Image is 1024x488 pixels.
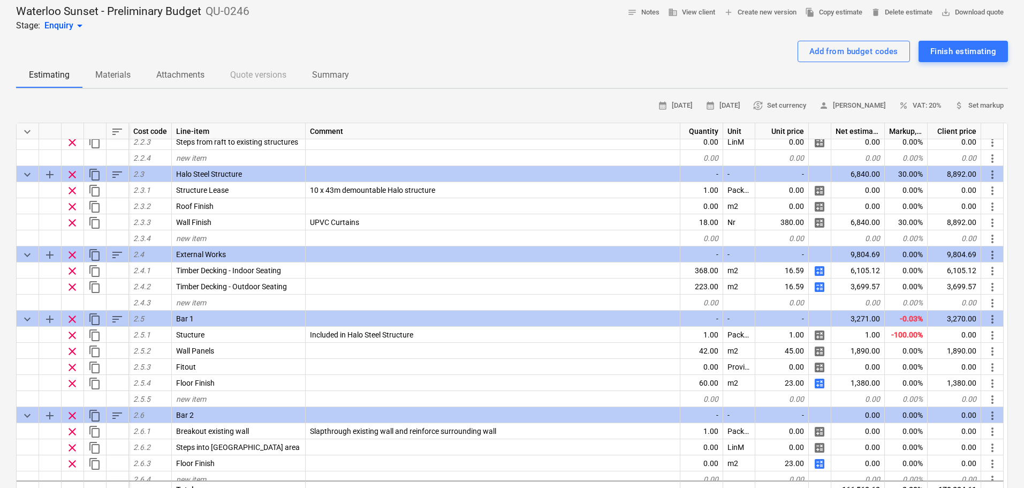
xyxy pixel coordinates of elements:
div: 0.00 [755,198,809,214]
div: 0.00 [831,134,885,150]
span: More actions [986,281,999,294]
span: UPVC Curtains [310,218,359,227]
div: 30.00% [885,214,928,230]
div: 0.00% [885,343,928,359]
span: Sort rows within category [111,313,124,326]
div: 0.00 [755,359,809,375]
div: 0.00% [885,134,928,150]
span: Remove row [66,345,79,358]
div: 6,105.12 [928,262,981,279]
span: Remove row [66,216,79,229]
div: 1,380.00 [831,375,885,391]
span: Collapse category [21,249,34,261]
span: More actions [986,168,999,181]
div: Package [723,182,755,198]
span: Duplicate category [88,409,101,422]
div: 0.00 [928,134,981,150]
div: 42.00 [680,343,723,359]
span: View client [668,6,715,19]
p: Stage: [16,19,40,32]
div: 0.00 [831,182,885,198]
span: 2.5.4 [133,379,150,387]
span: arrow_drop_down [73,19,86,32]
span: Manage detailed breakdown for the row [813,345,826,358]
span: Manage detailed breakdown for the row [813,184,826,197]
div: 0.00 [831,198,885,214]
span: attach_money [954,101,964,110]
span: save_alt [941,7,951,17]
div: 0.00 [755,391,809,407]
span: Sort rows within category [111,409,124,422]
div: 6,840.00 [831,214,885,230]
span: Remove row [66,313,79,326]
span: 2.5.2 [133,347,150,355]
span: Duplicate row [88,425,101,438]
span: 10 x 43m demountable Halo structure [310,186,435,194]
div: Package [723,327,755,343]
span: 2.5 [133,314,144,323]
span: 2.3.4 [133,234,150,243]
p: Waterloo Sunset - Preliminary Budget [16,4,201,19]
div: 8,892.00 [928,166,981,182]
div: 16.59 [755,279,809,295]
span: Create new version [724,6,797,19]
p: QU-0246 [206,4,249,19]
div: 3,699.57 [831,279,885,295]
div: 0.00 [680,391,723,407]
div: 0.00 [831,407,885,423]
div: 3,699.57 [928,279,981,295]
span: 2.4.1 [133,266,150,275]
button: [PERSON_NAME] [815,97,890,114]
div: 0.00 [831,439,885,455]
div: 0.00 [755,439,809,455]
span: More actions [986,361,999,374]
div: Unit price [755,123,809,139]
div: 8,892.00 [928,214,981,230]
div: 9,804.69 [831,246,885,262]
div: 1.00 [680,182,723,198]
div: - [723,407,755,423]
div: 1.00 [680,423,723,439]
span: 2.3.3 [133,218,150,227]
span: currency_exchange [753,101,763,110]
div: 16.59 [755,262,809,279]
span: Add sub category to row [43,249,56,261]
div: -0.03% [885,311,928,327]
div: 0.00% [885,471,928,487]
span: More actions [986,409,999,422]
span: Sort rows within table [111,125,124,138]
span: Manage detailed breakdown for the row [813,441,826,454]
div: - [755,246,809,262]
div: Line-item [172,123,306,139]
div: LinM [723,134,755,150]
span: Stucture [176,331,204,339]
div: 0.00 [831,391,885,407]
div: 0.00 [928,423,981,439]
span: Add sub category to row [43,168,56,181]
span: [DATE] [658,100,693,112]
div: 380.00 [755,214,809,230]
span: More actions [986,265,999,277]
div: - [755,311,809,327]
div: Client price [928,123,981,139]
div: 0.00 [928,359,981,375]
span: file_copy [805,7,815,17]
span: Wall Panels [176,347,214,355]
span: [DATE] [706,100,740,112]
span: new item [176,298,206,307]
div: - [680,407,723,423]
span: 2.4.3 [133,298,150,307]
span: More actions [986,393,999,406]
div: 0.00 [755,423,809,439]
div: Add from budget codes [809,44,898,58]
div: 0.00% [885,359,928,375]
div: 0.00 [928,182,981,198]
span: Manage detailed breakdown for the row [813,329,826,342]
div: 0.00 [680,455,723,471]
span: Duplicate row [88,200,101,213]
span: More actions [986,136,999,149]
div: 0.00 [928,230,981,246]
span: 2.5.3 [133,363,150,371]
span: Manage detailed breakdown for the row [813,281,826,294]
span: Duplicate row [88,329,101,342]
